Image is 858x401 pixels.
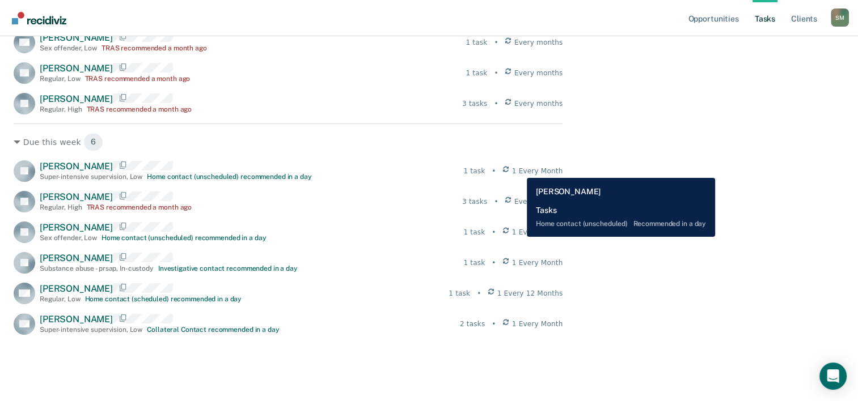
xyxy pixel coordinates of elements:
div: Regular , Low [40,75,81,83]
div: • [494,99,498,109]
span: [PERSON_NAME] [40,161,113,172]
div: S M [831,8,849,27]
span: 6 [83,133,103,151]
div: Regular , High [40,105,82,113]
span: Every months [514,197,563,207]
span: 1 Every Month [512,227,563,237]
div: • [492,166,496,176]
div: 1 task [463,258,485,268]
div: Open Intercom Messenger [819,362,847,390]
span: [PERSON_NAME] [40,314,113,325]
div: TRAS recommended a month ago [85,75,191,83]
div: • [494,197,498,207]
div: 1 task [449,288,470,298]
div: • [492,227,496,237]
div: Sex offender , Low [40,234,97,242]
span: [PERSON_NAME] [40,32,113,43]
button: Profile dropdown button [831,8,849,27]
div: Collateral Contact recommended in a day [147,326,279,334]
div: Regular , Low [40,295,81,303]
div: Due this week 6 [14,133,563,151]
div: 1 task [463,166,485,176]
div: TRAS recommended a month ago [86,203,192,211]
span: 1 Every Month [512,319,563,329]
div: 3 tasks [462,197,487,207]
span: [PERSON_NAME] [40,63,113,74]
span: 1 Every Month [512,258,563,268]
div: • [492,319,496,329]
div: Super-intensive supervision , Low [40,173,142,181]
span: 1 Every 12 Months [497,288,563,298]
span: [PERSON_NAME] [40,93,113,104]
div: Investigative contact recommended in a day [158,265,298,272]
span: [PERSON_NAME] [40,191,113,202]
div: Home contact (unscheduled) recommended in a day [102,234,266,242]
div: Sex offender , Low [40,44,97,52]
img: Recidiviz [12,12,66,24]
div: Regular , High [40,203,82,211]
span: Every months [514,99,563,109]
span: 1 Every Month [512,166,563,176]
span: [PERSON_NAME] [40,253,113,263]
div: • [494,37,498,48]
div: Home contact (unscheduled) recommended in a day [147,173,311,181]
div: 2 tasks [460,319,485,329]
div: TRAS recommended a month ago [102,44,207,52]
div: Substance abuse - prsap , In-custody [40,265,154,272]
div: TRAS recommended a month ago [86,105,192,113]
div: • [492,258,496,268]
div: 1 task [463,227,485,237]
span: [PERSON_NAME] [40,222,113,233]
div: 1 task [466,37,487,48]
div: 3 tasks [462,99,487,109]
div: • [477,288,481,298]
div: Home contact (scheduled) recommended in a day [85,295,242,303]
span: [PERSON_NAME] [40,283,113,294]
span: Every months [514,68,563,78]
span: Every months [514,37,563,48]
div: Super-intensive supervision , Low [40,326,142,334]
div: 1 task [466,68,487,78]
div: • [494,68,498,78]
